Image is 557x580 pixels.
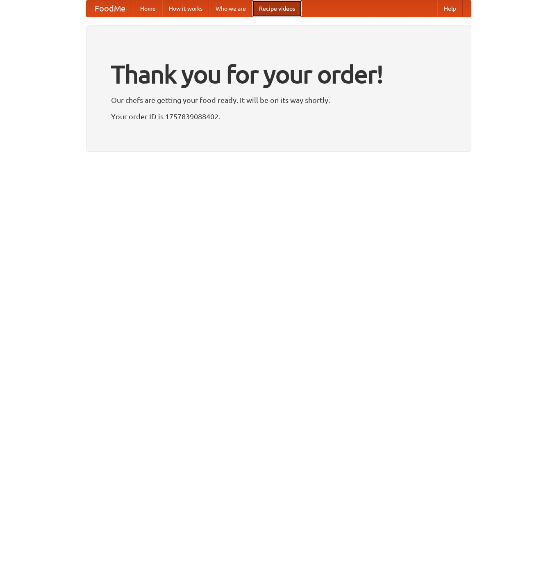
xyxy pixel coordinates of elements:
[209,0,252,17] a: Who we are
[134,0,162,17] a: Home
[111,110,446,123] p: Your order ID is 1757839088402.
[111,55,446,94] h1: Thank you for your order!
[86,0,134,17] a: FoodMe
[252,0,302,17] a: Recipe videos
[437,0,463,17] a: Help
[111,94,446,106] p: Our chefs are getting your food ready. It will be on its way shortly.
[162,0,209,17] a: How it works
